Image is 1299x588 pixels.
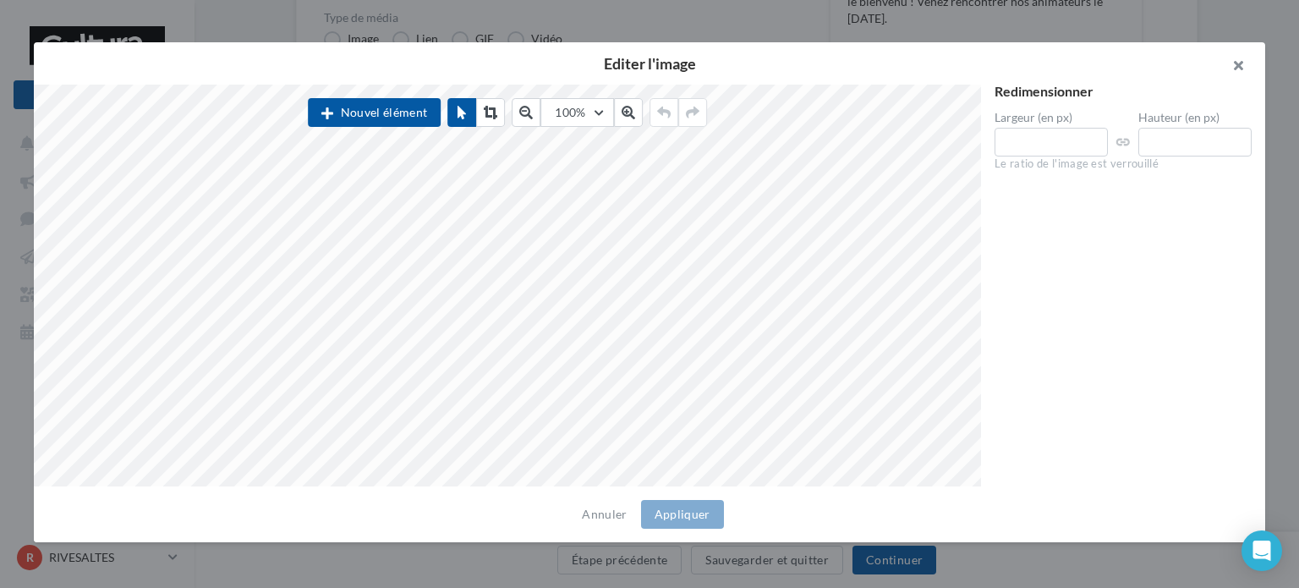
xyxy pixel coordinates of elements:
[61,56,1238,71] h2: Editer l'image
[995,85,1252,98] div: Redimensionner
[1241,530,1282,571] div: Open Intercom Messenger
[641,500,724,529] button: Appliquer
[1138,112,1252,124] label: Hauteur (en px)
[995,112,1108,124] label: Largeur (en px)
[308,98,441,127] button: Nouvel élément
[995,157,1252,172] div: Le ratio de l'image est verrouillé
[540,98,613,127] button: 100%
[575,504,633,525] button: Annuler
